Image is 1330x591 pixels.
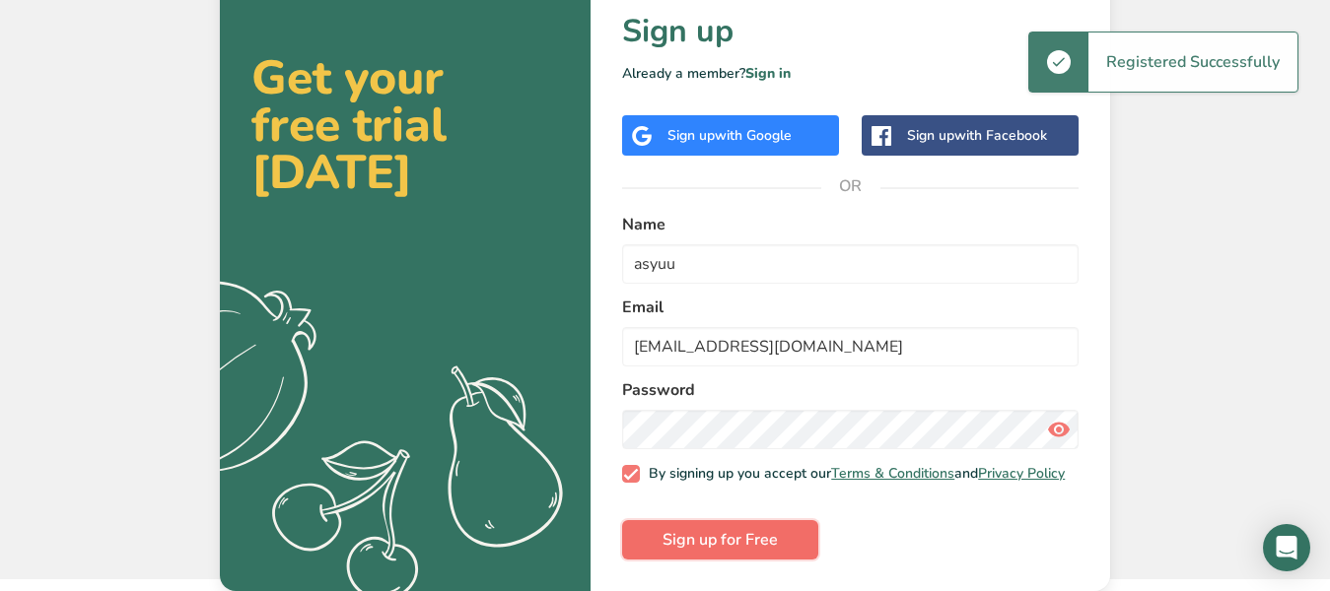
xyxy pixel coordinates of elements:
[622,8,1079,55] h1: Sign up
[622,244,1079,284] input: John Doe
[622,378,1079,402] label: Password
[1263,524,1310,571] div: Open Intercom Messenger
[978,464,1065,483] a: Privacy Policy
[251,54,559,196] h2: Get your free trial [DATE]
[622,63,1079,84] p: Already a member?
[622,295,1079,319] label: Email
[745,64,791,83] a: Sign in
[715,126,792,145] span: with Google
[622,327,1079,366] input: email@example.com
[831,464,954,483] a: Terms & Conditions
[1088,33,1297,92] div: Registered Successfully
[640,465,1066,483] span: By signing up you accept our and
[622,213,1079,236] label: Name
[667,125,792,146] div: Sign up
[907,125,1047,146] div: Sign up
[663,528,778,552] span: Sign up for Free
[622,520,818,559] button: Sign up for Free
[821,157,880,216] span: OR
[954,126,1047,145] span: with Facebook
